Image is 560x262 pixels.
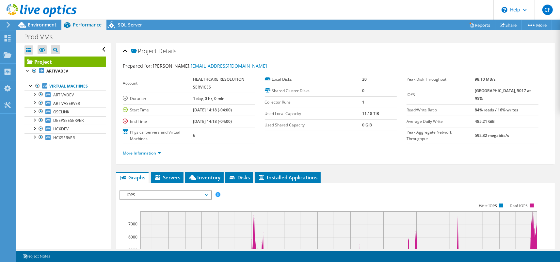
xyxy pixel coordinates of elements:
[362,111,379,116] b: 11.18 TiB
[362,88,365,93] b: 0
[265,76,362,83] label: Local Disks
[407,129,475,142] label: Peak Aggregate Network Throughput
[193,133,195,138] b: 6
[128,234,137,240] text: 6000
[158,47,176,55] span: Details
[18,253,55,261] a: Project Notes
[73,22,102,28] span: Performance
[475,133,509,138] b: 592.82 megabits/s
[495,20,522,30] a: Share
[479,204,497,208] text: Write IOPS
[123,129,193,142] label: Physical Servers and Virtual Machines
[118,22,142,28] span: SQL Server
[475,88,531,101] b: [GEOGRAPHIC_DATA], 5017 at 95%
[265,88,362,94] label: Shared Cluster Disks
[24,125,106,133] a: HCXDEV
[46,68,68,74] b: ARTIVADEV
[407,118,475,125] label: Average Daily Write
[362,76,367,82] b: 20
[24,57,106,67] a: Project
[502,7,507,13] svg: \n
[521,20,552,30] a: More
[123,95,193,102] label: Duration
[123,150,161,156] a: More Information
[154,174,180,181] span: Servers
[407,76,475,83] label: Peak Disk Throughput
[24,99,106,107] a: ARTIVASERVER
[265,99,362,106] label: Collector Runs
[24,82,106,90] a: Virtual Machines
[24,116,106,125] a: DEEPSEESERVER
[53,135,75,140] span: HCXSERVER
[362,122,372,128] b: 0 GiB
[362,99,365,105] b: 1
[123,191,207,199] span: IOPS
[53,126,69,132] span: HCXDEV
[510,204,528,208] text: Read IOPS
[464,20,495,30] a: Reports
[188,174,220,181] span: Inventory
[53,118,84,123] span: DEEPSEESERVER
[53,92,74,98] span: ARTIVADEV
[265,110,362,117] label: Used Local Capacity
[123,63,152,69] label: Prepared for:
[407,91,475,98] label: IOPS
[28,22,56,28] span: Environment
[193,96,225,101] b: 1 day, 0 hr, 0 min
[153,63,267,69] span: [PERSON_NAME],
[123,107,193,113] label: Start Time
[128,221,137,227] text: 7000
[24,133,106,142] a: HCXSERVER
[53,101,80,106] span: ARTIVASERVER
[53,109,69,115] span: OSCLINK
[21,33,63,41] h1: Prod VMs
[258,174,317,181] span: Installed Applications
[131,48,157,55] span: Project
[475,107,518,113] b: 84% reads / 16% writes
[193,107,232,113] b: [DATE] 14:18 (-04:00)
[120,174,145,181] span: Graphs
[475,76,496,82] b: 98.10 MB/s
[24,90,106,99] a: ARTIVADEV
[123,118,193,125] label: End Time
[475,119,495,124] b: 485.21 GiB
[265,122,362,128] label: Used Shared Capacity
[229,174,250,181] span: Disks
[128,247,137,253] text: 5000
[123,80,193,87] label: Account
[191,63,267,69] a: [EMAIL_ADDRESS][DOMAIN_NAME]
[542,5,553,15] span: CF
[24,67,106,75] a: ARTIVADEV
[193,76,244,90] b: HEALTHCARE RESOLUTION SERVICES
[407,107,475,113] label: Read/Write Ratio
[193,119,232,124] b: [DATE] 14:18 (-04:00)
[24,107,106,116] a: OSCLINK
